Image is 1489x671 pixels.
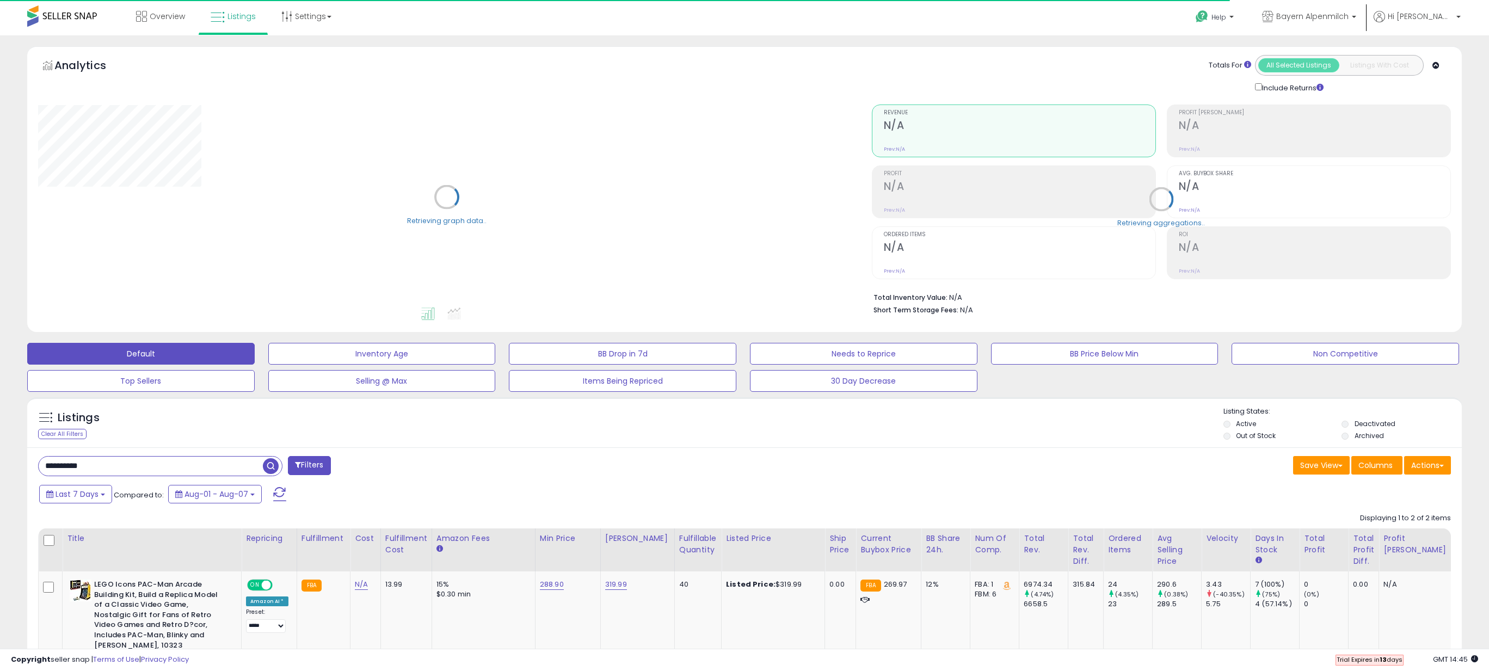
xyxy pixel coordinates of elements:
[141,654,189,664] a: Privacy Policy
[1213,590,1244,599] small: (-40.35%)
[1223,407,1462,417] p: Listing States:
[1031,590,1054,599] small: (4.74%)
[975,589,1011,599] div: FBM: 6
[246,608,288,633] div: Preset:
[1255,580,1299,589] div: 7 (100%)
[1258,58,1339,72] button: All Selected Listings
[1195,10,1209,23] i: Get Help
[1206,599,1250,609] div: 5.75
[679,533,717,556] div: Fulfillable Quantity
[1360,513,1451,524] div: Displaying 1 to 2 of 2 items
[11,654,51,664] strong: Copyright
[1351,456,1402,475] button: Columns
[302,580,322,592] small: FBA
[246,596,288,606] div: Amazon AI *
[1211,13,1226,22] span: Help
[726,533,820,544] div: Listed Price
[1304,533,1344,556] div: Total Profit
[1276,11,1349,22] span: Bayern Alpenmilch
[726,579,776,589] b: Listed Price:
[246,533,292,544] div: Repricing
[1117,218,1205,227] div: Retrieving aggregations..
[1353,580,1370,589] div: 0.00
[1236,431,1276,440] label: Out of Stock
[39,485,112,503] button: Last 7 Days
[94,580,226,653] b: LEGO Icons PAC-Man Arcade Building Kit, Build a Replica Model of a Classic Video Game, Nostalgic ...
[975,580,1011,589] div: FBA: 1
[679,580,713,589] div: 40
[114,490,164,500] span: Compared to:
[1383,533,1448,556] div: Profit [PERSON_NAME]
[1355,431,1384,440] label: Archived
[184,489,248,500] span: Aug-01 - Aug-07
[884,579,907,589] span: 269.97
[829,580,847,589] div: 0.00
[248,581,262,590] span: ON
[271,581,288,590] span: OFF
[58,410,100,426] h5: Listings
[1383,580,1444,589] div: N/A
[150,11,185,22] span: Overview
[1293,456,1350,475] button: Save View
[1108,580,1152,589] div: 24
[1187,2,1245,35] a: Help
[268,343,496,365] button: Inventory Age
[436,580,527,589] div: 15%
[1206,533,1246,544] div: Velocity
[1433,654,1478,664] span: 2025-08-15 14:45 GMT
[1206,580,1250,589] div: 3.43
[1304,599,1348,609] div: 0
[1157,580,1201,589] div: 290.6
[726,580,816,589] div: $319.99
[1255,599,1299,609] div: 4 (57.14%)
[1339,58,1420,72] button: Listings With Cost
[288,456,330,475] button: Filters
[227,11,256,22] span: Listings
[1024,599,1068,609] div: 6658.5
[509,343,736,365] button: BB Drop in 7d
[54,58,127,76] h5: Analytics
[11,655,189,665] div: seller snap | |
[27,370,255,392] button: Top Sellers
[436,533,531,544] div: Amazon Fees
[1404,456,1451,475] button: Actions
[1262,590,1280,599] small: (75%)
[829,533,851,556] div: Ship Price
[1355,419,1395,428] label: Deactivated
[1255,556,1262,565] small: Days In Stock.
[860,580,881,592] small: FBA
[355,533,376,544] div: Cost
[1108,533,1148,556] div: Ordered Items
[540,533,596,544] div: Min Price
[1337,655,1402,664] span: Trial Expires in days
[926,533,965,556] div: BB Share 24h.
[268,370,496,392] button: Selling @ Max
[1358,460,1393,471] span: Columns
[1236,419,1256,428] label: Active
[975,533,1014,556] div: Num of Comp.
[1380,655,1387,664] b: 13
[1209,60,1251,71] div: Totals For
[1232,343,1459,365] button: Non Competitive
[1024,580,1068,589] div: 6974.34
[509,370,736,392] button: Items Being Repriced
[436,544,443,554] small: Amazon Fees.
[1374,11,1461,35] a: Hi [PERSON_NAME]
[302,533,346,544] div: Fulfillment
[67,533,237,544] div: Title
[750,370,977,392] button: 30 Day Decrease
[93,654,139,664] a: Terms of Use
[1108,599,1152,609] div: 23
[750,343,977,365] button: Needs to Reprice
[1157,599,1201,609] div: 289.5
[385,533,427,556] div: Fulfillment Cost
[860,533,916,556] div: Current Buybox Price
[1073,533,1099,567] div: Total Rev. Diff.
[1115,590,1139,599] small: (4.35%)
[436,589,527,599] div: $0.30 min
[1304,590,1319,599] small: (0%)
[991,343,1219,365] button: BB Price Below Min
[1304,580,1348,589] div: 0
[1255,533,1295,556] div: Days In Stock
[56,489,99,500] span: Last 7 Days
